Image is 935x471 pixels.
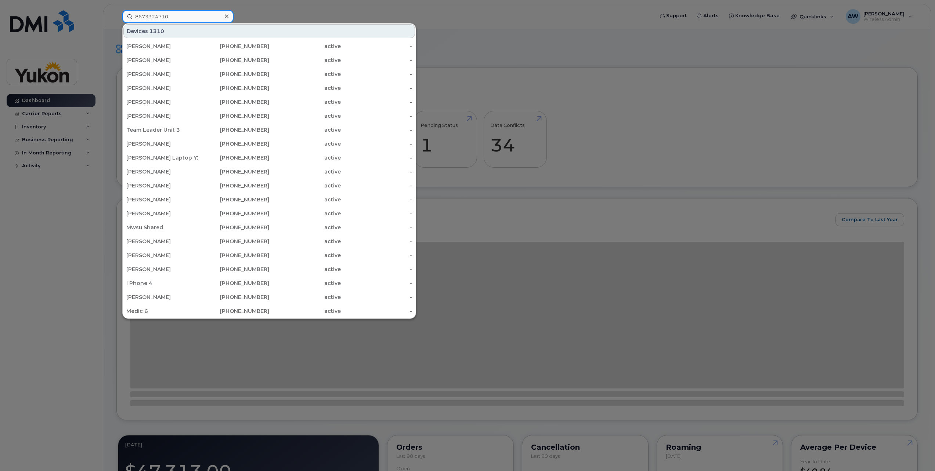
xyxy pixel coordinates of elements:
div: - [341,210,412,217]
div: [PHONE_NUMBER] [198,84,270,92]
div: [PERSON_NAME] [126,140,198,147]
div: [PHONE_NUMBER] [198,112,270,120]
a: Team Leader Unit 3[PHONE_NUMBER]active- [123,123,415,136]
div: I Phone 4 [126,280,198,287]
div: active [269,280,341,287]
div: active [269,154,341,161]
div: [PHONE_NUMBER] [198,140,270,147]
div: - [341,168,412,175]
div: [PHONE_NUMBER] [198,168,270,175]
div: - [341,70,412,78]
div: [PHONE_NUMBER] [198,266,270,273]
div: Devices [123,24,415,38]
div: active [269,266,341,273]
div: [PERSON_NAME] Laptop Y259158 L [126,154,198,161]
a: [PERSON_NAME][PHONE_NUMBER]active- [123,109,415,123]
a: [PERSON_NAME][PHONE_NUMBER]active- [123,179,415,192]
div: [PHONE_NUMBER] [198,182,270,189]
div: active [269,140,341,147]
a: [PERSON_NAME][PHONE_NUMBER]active- [123,54,415,67]
a: I Phone 4[PHONE_NUMBER]active- [123,277,415,290]
div: active [269,293,341,301]
div: active [269,168,341,175]
div: - [341,84,412,92]
div: [PHONE_NUMBER] [198,307,270,315]
div: - [341,140,412,147]
div: active [269,56,341,64]
div: - [341,182,412,189]
div: active [269,70,341,78]
div: [PHONE_NUMBER] [198,196,270,203]
div: [PHONE_NUMBER] [198,98,270,106]
div: - [341,56,412,64]
div: active [269,238,341,245]
div: [PERSON_NAME] [126,84,198,92]
div: active [269,307,341,315]
div: [PHONE_NUMBER] [198,56,270,64]
div: - [341,266,412,273]
div: [PHONE_NUMBER] [198,70,270,78]
div: active [269,43,341,50]
a: [PERSON_NAME][PHONE_NUMBER]active- [123,137,415,150]
a: [PERSON_NAME][PHONE_NUMBER]active- [123,81,415,95]
a: Medic 6[PHONE_NUMBER]active- [123,304,415,318]
div: active [269,210,341,217]
div: [PERSON_NAME] [126,293,198,301]
div: active [269,84,341,92]
div: - [341,252,412,259]
div: [PHONE_NUMBER] [198,43,270,50]
div: - [341,293,412,301]
a: Mwsu Shared[PHONE_NUMBER]active- [123,221,415,234]
a: [PERSON_NAME][PHONE_NUMBER]active- [123,235,415,248]
div: [PERSON_NAME] [126,182,198,189]
div: [PHONE_NUMBER] [198,293,270,301]
div: - [341,280,412,287]
div: [PHONE_NUMBER] [198,280,270,287]
div: active [269,196,341,203]
div: [PERSON_NAME] [126,43,198,50]
div: - [341,154,412,161]
a: [PERSON_NAME][PHONE_NUMBER]active- [123,249,415,262]
div: [PERSON_NAME] [126,70,198,78]
div: [PERSON_NAME] [126,98,198,106]
div: [PERSON_NAME] [126,168,198,175]
div: Team Leader Unit 3 [126,126,198,134]
div: Mwsu Shared [126,224,198,231]
div: - [341,196,412,203]
div: active [269,126,341,134]
div: - [341,126,412,134]
div: [PERSON_NAME] [126,266,198,273]
a: [PERSON_NAME][PHONE_NUMBER]active- [123,263,415,276]
div: [PHONE_NUMBER] [198,210,270,217]
div: [PERSON_NAME] [126,56,198,64]
a: [PERSON_NAME][PHONE_NUMBER]active- [123,67,415,81]
div: [PERSON_NAME] [126,210,198,217]
a: [PERSON_NAME][PHONE_NUMBER]active- [123,291,415,304]
a: [PERSON_NAME][PHONE_NUMBER]active- [123,40,415,53]
div: [PERSON_NAME] [126,238,198,245]
div: [PHONE_NUMBER] [198,154,270,161]
a: [PERSON_NAME] Laptop Y259158 L[PHONE_NUMBER]active- [123,151,415,164]
div: active [269,182,341,189]
div: - [341,43,412,50]
div: [PERSON_NAME] [126,112,198,120]
div: [PHONE_NUMBER] [198,238,270,245]
div: - [341,238,412,245]
div: - [341,98,412,106]
div: [PERSON_NAME] [126,196,198,203]
div: [PHONE_NUMBER] [198,126,270,134]
div: Medic 6 [126,307,198,315]
div: [PERSON_NAME] [126,252,198,259]
div: - [341,307,412,315]
a: [PERSON_NAME][PHONE_NUMBER]active- [123,207,415,220]
div: - [341,224,412,231]
a: [PERSON_NAME][PHONE_NUMBER]active- [123,165,415,178]
div: active [269,224,341,231]
span: 1310 [149,28,164,35]
a: [PERSON_NAME][PHONE_NUMBER]active- [123,95,415,109]
div: active [269,112,341,120]
div: [PHONE_NUMBER] [198,252,270,259]
div: [PHONE_NUMBER] [198,224,270,231]
div: active [269,252,341,259]
a: [PERSON_NAME][PHONE_NUMBER]active- [123,193,415,206]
